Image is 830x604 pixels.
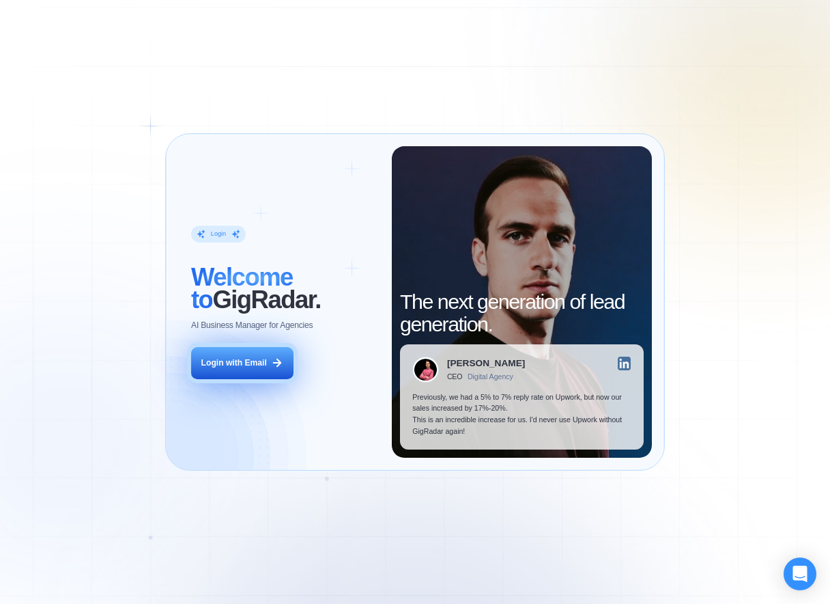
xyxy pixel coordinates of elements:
[210,230,225,238] div: Login
[191,347,294,379] button: Login with Email
[468,372,513,381] div: Digital Agency
[447,359,525,368] div: [PERSON_NAME]
[784,558,816,590] div: Open Intercom Messenger
[400,290,644,336] h2: The next generation of lead generation.
[191,263,293,314] span: Welcome to
[201,357,267,369] div: Login with Email
[412,392,631,437] p: Previously, we had a 5% to 7% reply rate on Upwork, but now our sales increased by 17%-20%. This ...
[447,372,462,381] div: CEO
[191,266,380,312] h2: ‍ GigRadar.
[191,320,313,331] p: AI Business Manager for Agencies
